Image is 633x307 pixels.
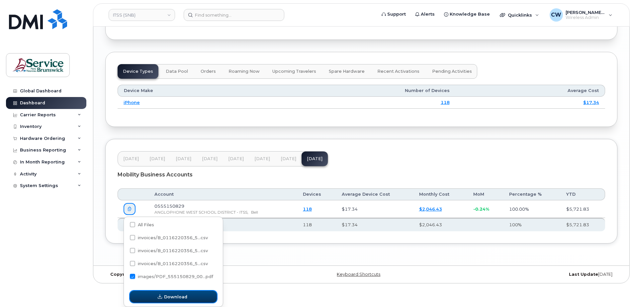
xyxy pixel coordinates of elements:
a: iPhone [124,100,140,105]
span: Pending Activities [432,69,472,74]
span: 0555150829 [154,203,184,209]
div: MyServe [DATE]–[DATE] [105,272,276,277]
span: CW [551,11,561,19]
th: Average Device Cost [336,188,413,200]
span: invoices/B_0116220356_555150829_20092025_ACC.csv [130,236,208,241]
span: Knowledge Base [450,11,490,18]
a: ITSS (SNB) [109,9,175,21]
span: [DATE] [254,156,270,161]
a: $17.34 [583,100,599,105]
span: Upcoming Travelers [272,69,316,74]
div: Mobility Business Accounts [118,166,605,183]
div: Quicklinks [495,8,544,22]
span: [DATE] [281,156,296,161]
span: Alerts [421,11,435,18]
span: Recent Activations [377,69,419,74]
span: Orders [201,69,216,74]
th: Devices [297,188,336,200]
span: Data Pool [166,69,188,74]
span: images/PDF_555150829_00...pdf [138,274,213,279]
a: Knowledge Base [439,8,495,21]
th: Number of Devices [260,85,456,97]
th: 118 [297,218,336,231]
th: $2,046.43 [413,218,467,231]
button: Download [130,291,217,303]
th: Device Make [118,85,260,97]
th: Monthly Cost [413,188,467,200]
input: Find something... [184,9,284,21]
a: Keyboard Shortcuts [337,272,380,277]
span: [DATE] [149,156,165,161]
td: $5,721.83 [560,200,605,218]
a: 118 [303,206,312,212]
span: invoices/B_0116220356_5...csv [138,248,208,253]
th: 100% [503,218,560,231]
span: [DATE] [123,156,139,161]
span: Spare Hardware [329,69,365,74]
strong: Copyright [110,272,134,277]
th: Average Cost [456,85,605,97]
strong: Last Update [569,272,598,277]
th: Account [148,188,297,200]
span: invoices/B_0116220356_5...csv [138,261,208,266]
span: All Files [138,222,154,227]
span: Roaming Now [228,69,260,74]
td: $17.34 [336,200,413,218]
th: YTD [560,188,605,200]
th: MoM [467,188,503,200]
span: Wireless Admin [566,15,605,20]
span: [PERSON_NAME] (ASD-W) [566,10,605,15]
span: Download [164,294,187,300]
span: images/PDF_555150829_008_0000000000.pdf [130,275,213,280]
span: [DATE] [228,156,244,161]
span: -0.24% [473,206,489,212]
span: invoices/B_0116220356_555150829_20092025_MOB.csv [130,249,208,254]
span: Quicklinks [508,12,532,18]
span: invoices/B_0116220356_555150829_20092025_DTL.csv [130,262,208,267]
div: [DATE] [447,272,617,277]
span: Support [387,11,406,18]
a: 118 [441,100,450,105]
span: [DATE] [202,156,218,161]
span: Bell [251,210,258,215]
span: invoices/B_0116220356_5...csv [138,235,208,240]
a: $2,046.43 [419,206,442,212]
a: Alerts [410,8,439,21]
td: 100.00% [503,200,560,218]
th: Percentage % [503,188,560,200]
span: [DATE] [176,156,191,161]
th: $5,721.83 [560,218,605,231]
span: ANGLOPHONE WEST SCHOOL DISTRICT - ITSS, [154,210,248,215]
a: Support [377,8,410,21]
th: $17.34 [336,218,413,231]
div: Coughlin, Wendy (ASD-W) [545,8,617,22]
